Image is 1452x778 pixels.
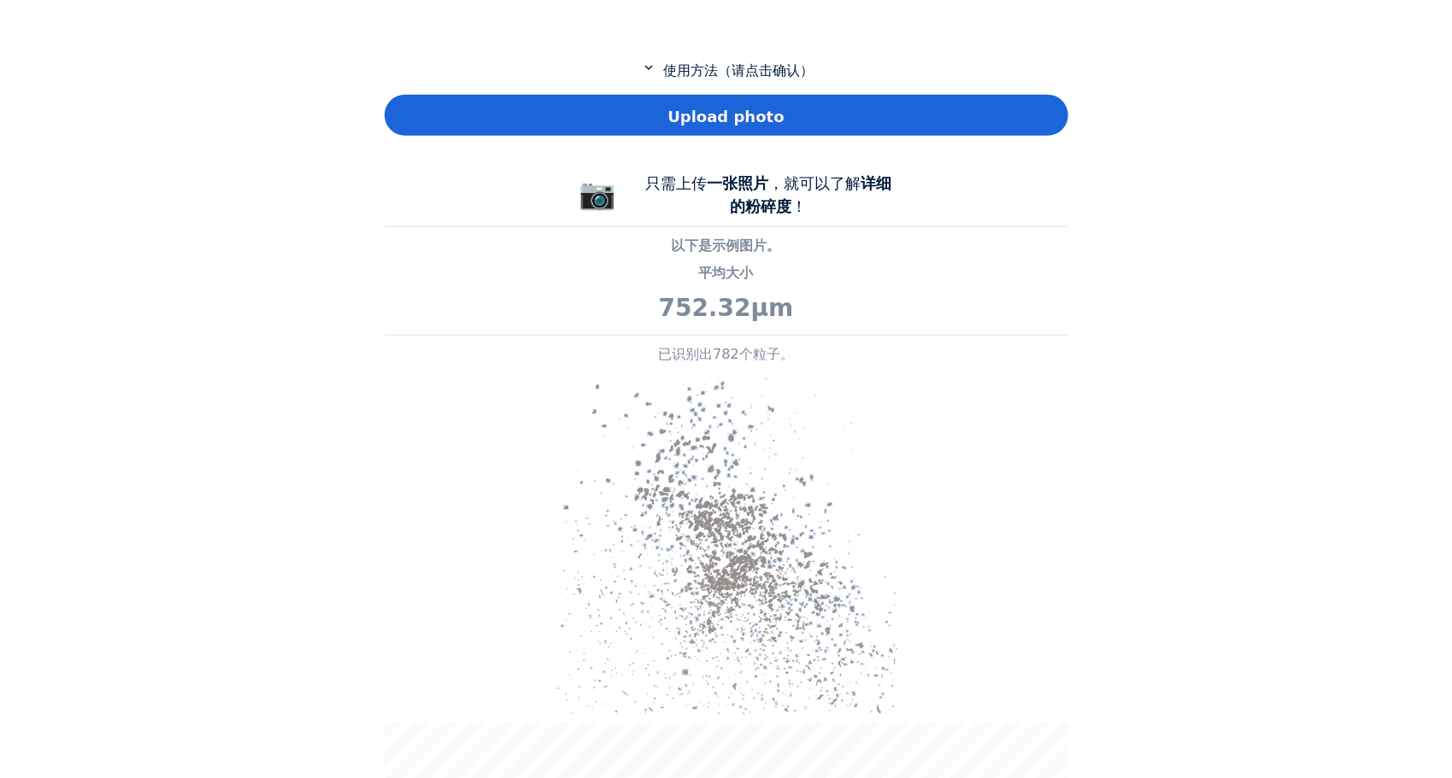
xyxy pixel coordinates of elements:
[641,172,897,218] div: 只需上传 ，就可以了解 ！
[385,236,1068,256] p: 以下是示例图片。
[385,344,1068,365] p: 已识别出782个粒子。
[579,177,617,211] span: 📷
[708,174,769,192] b: 一张照片
[667,105,784,128] span: Upload photo
[385,290,1068,326] p: 752.32μm
[731,174,892,215] b: 详细的粉碎度
[385,263,1068,284] p: 平均大小
[638,60,659,75] mat-icon: expand_more
[385,60,1068,81] p: 使用方法（请点击确认）
[556,373,897,715] img: alt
